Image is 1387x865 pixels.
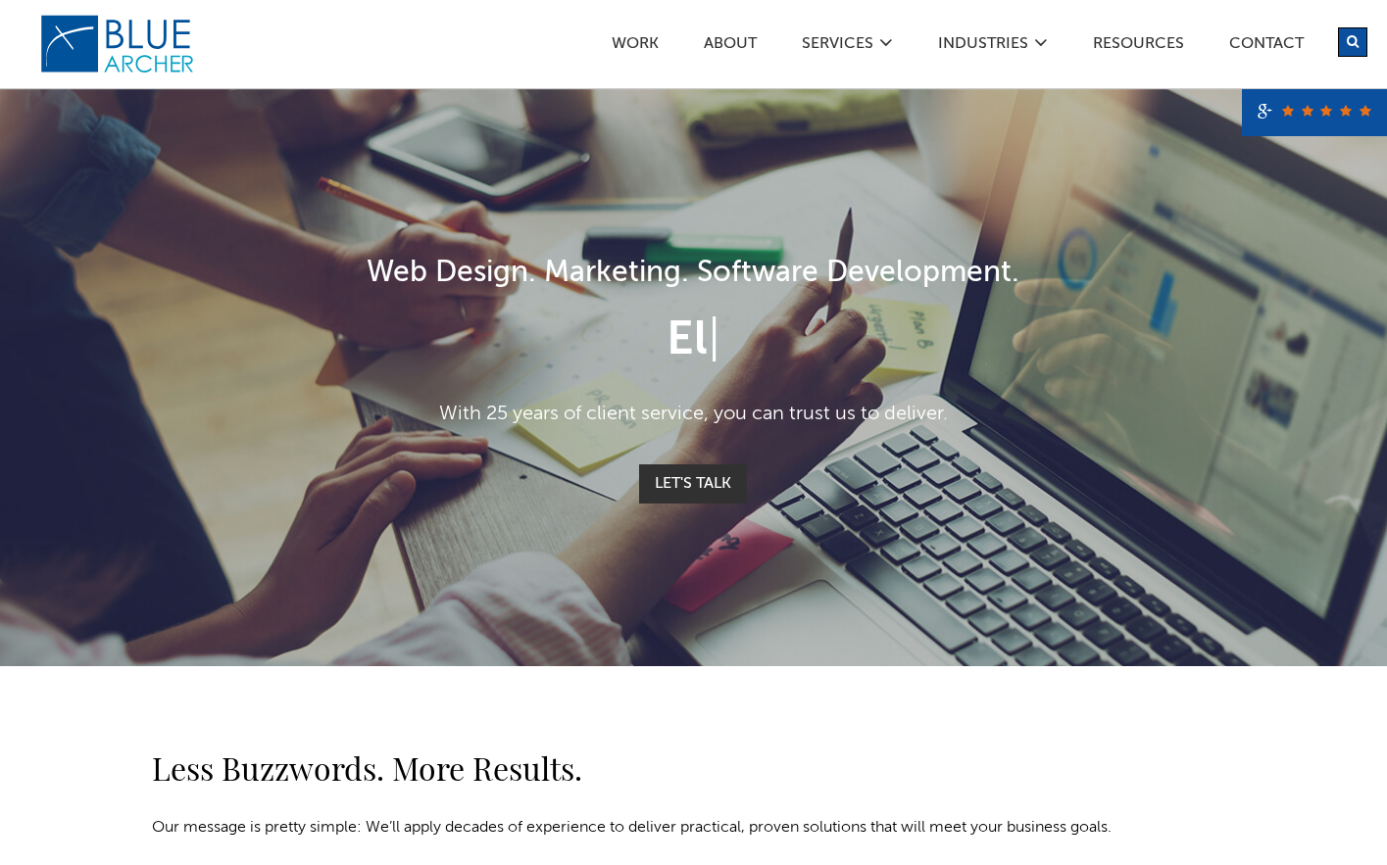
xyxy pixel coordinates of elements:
[703,36,758,57] a: ABOUT
[152,745,1123,792] h2: Less Buzzwords. More Results.
[611,36,660,57] a: Work
[1228,36,1305,57] a: Contact
[152,400,1236,429] p: With 25 years of client service, you can trust us to deliver.
[667,317,708,364] span: El
[152,816,1123,840] p: Our message is pretty simple: We’ll apply decades of experience to deliver practical, proven solu...
[937,36,1029,57] a: Industries
[1092,36,1185,57] a: Resources
[801,36,874,57] a: SERVICES
[708,317,720,364] span: |
[39,14,196,74] img: Blue Archer Logo
[152,252,1236,296] h1: Web Design. Marketing. Software Development.
[639,464,747,504] a: Let's Talk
